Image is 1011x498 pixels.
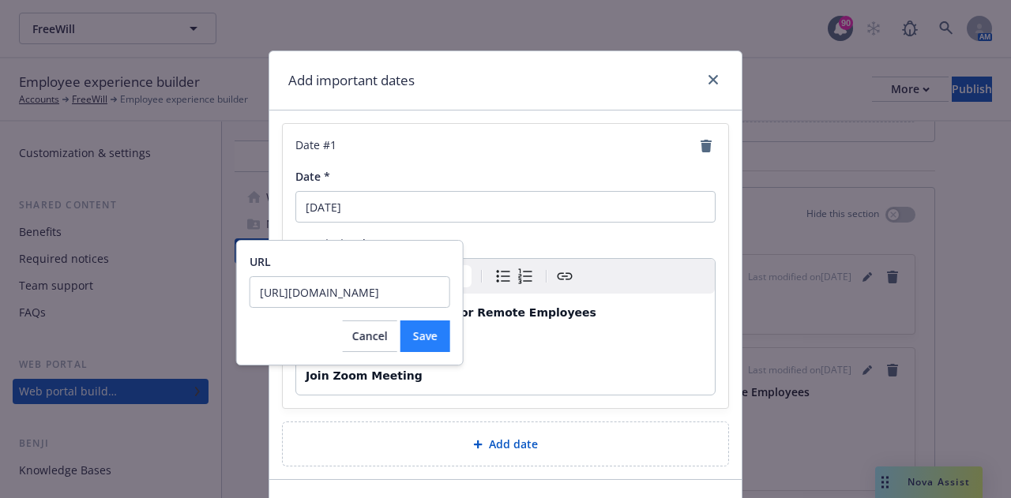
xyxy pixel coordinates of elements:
[554,265,576,287] button: Create link
[492,265,536,287] div: toggle group
[295,169,330,184] span: Date *
[306,369,423,382] strong: Join Zoom Meeting
[704,70,723,89] a: close
[282,421,729,466] div: Add date
[697,137,716,155] a: remove
[288,70,415,91] h1: Add important dates
[514,265,536,287] button: Numbered list
[352,328,388,343] span: Cancel
[492,265,514,287] button: Bulleted list
[413,328,438,343] span: Save
[296,294,715,395] div: editable markdown
[343,320,397,352] button: Cancel
[489,436,538,452] span: Add date
[295,236,367,251] span: Description *
[295,137,336,155] span: Date # 1
[295,191,716,223] input: Add date here
[400,320,450,352] button: Save
[250,254,271,269] span: URL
